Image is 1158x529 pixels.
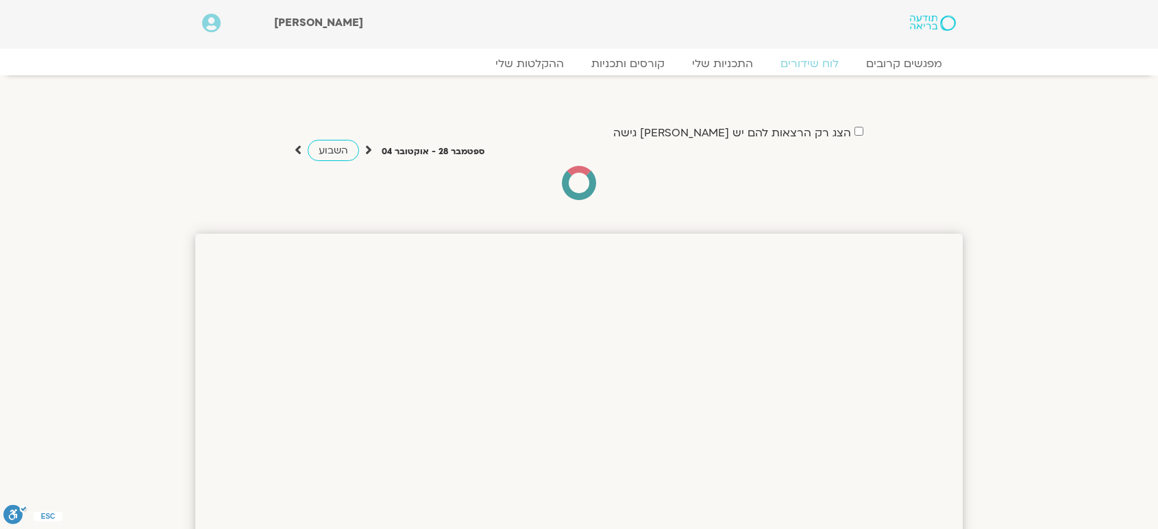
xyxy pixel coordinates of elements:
a: התכניות שלי [678,57,767,71]
p: ספטמבר 28 - אוקטובר 04 [382,145,484,159]
span: [PERSON_NAME] [274,15,363,30]
nav: Menu [202,57,956,71]
a: השבוע [308,140,359,161]
a: ההקלטות שלי [482,57,578,71]
span: השבוע [319,144,348,157]
a: קורסים ותכניות [578,57,678,71]
a: מפגשים קרובים [852,57,956,71]
a: לוח שידורים [767,57,852,71]
label: הצג רק הרצאות להם יש [PERSON_NAME] גישה [613,127,851,139]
